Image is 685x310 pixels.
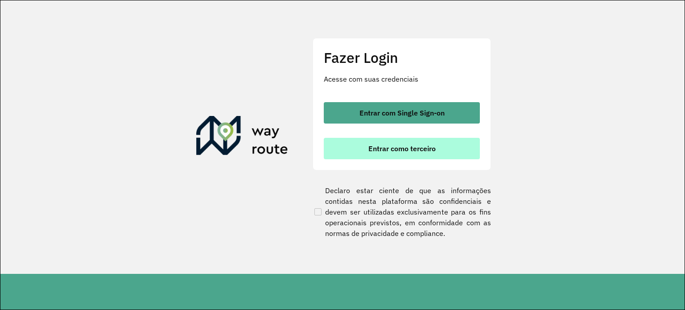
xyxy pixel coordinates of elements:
span: Entrar com Single Sign-on [359,109,445,116]
span: Entrar como terceiro [368,145,436,152]
p: Acesse com suas credenciais [324,74,480,84]
button: button [324,138,480,159]
label: Declaro estar ciente de que as informações contidas nesta plataforma são confidenciais e devem se... [313,185,491,239]
h2: Fazer Login [324,49,480,66]
button: button [324,102,480,124]
img: Roteirizador AmbevTech [196,116,288,159]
